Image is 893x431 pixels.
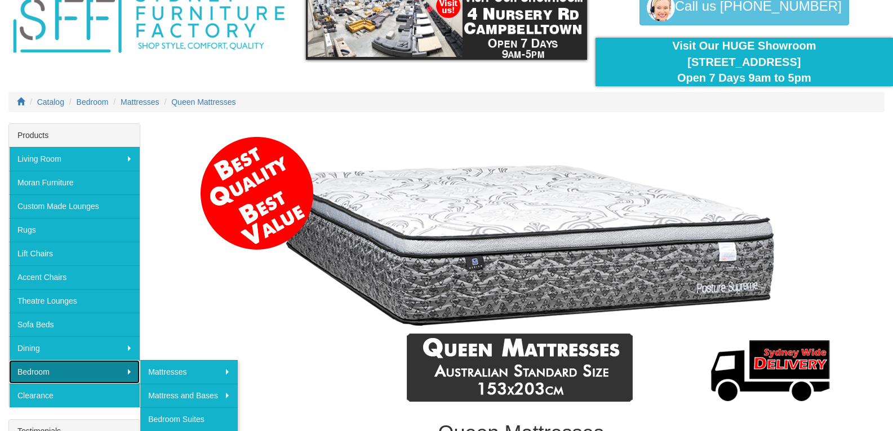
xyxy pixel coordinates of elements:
a: Theatre Lounges [9,289,140,313]
div: Visit Our HUGE Showroom [STREET_ADDRESS] Open 7 Days 9am to 5pm [604,38,885,86]
a: Living Room [9,147,140,171]
a: Sofa Beds [9,313,140,336]
a: Bedroom Suites [140,407,238,431]
a: Queen Mattresses [171,97,236,106]
a: Custom Made Lounges [9,194,140,218]
a: Dining [9,336,140,360]
a: Rugs [9,218,140,242]
a: Bedroom [77,97,109,106]
div: Products [9,124,140,147]
a: Clearance [9,384,140,407]
a: Mattress and Bases [140,384,238,407]
img: Queen Mattresses [196,129,846,411]
a: Mattresses [140,360,238,384]
a: Accent Chairs [9,265,140,289]
a: Lift Chairs [9,242,140,265]
a: Mattresses [121,97,159,106]
a: Moran Furniture [9,171,140,194]
a: Bedroom [9,360,140,384]
a: Catalog [37,97,64,106]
